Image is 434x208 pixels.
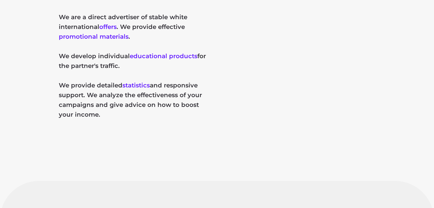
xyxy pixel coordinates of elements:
button: offers [99,23,117,30]
button: educational products [130,52,197,60]
button: promotional materials [59,33,129,40]
button: statistics [122,82,150,89]
p: We provide detailed and responsive support. We analyze the effectiveness of your campaigns and gi... [59,80,211,119]
p: We develop individual for the partner's traffic. [59,51,211,71]
p: We are a direct advertiser of stable white international . We provide effective . [59,12,211,41]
